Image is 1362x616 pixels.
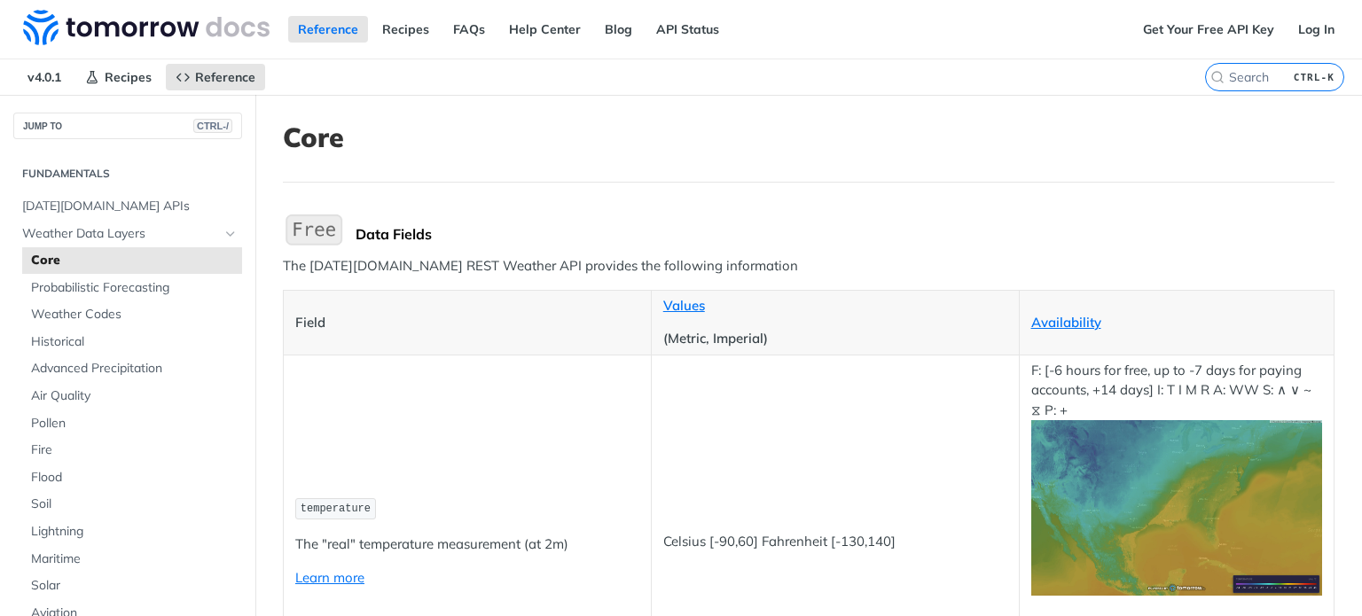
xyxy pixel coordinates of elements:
[31,279,238,297] span: Probabilistic Forecasting
[1288,16,1344,43] a: Log In
[301,503,371,515] span: temperature
[22,301,242,328] a: Weather Codes
[31,306,238,324] span: Weather Codes
[31,441,238,459] span: Fire
[499,16,591,43] a: Help Center
[283,256,1335,277] p: The [DATE][DOMAIN_NAME] REST Weather API provides the following information
[22,198,238,215] span: [DATE][DOMAIN_NAME] APIs
[22,437,242,464] a: Fire
[31,333,238,351] span: Historical
[1031,314,1101,331] a: Availability
[18,64,71,90] span: v4.0.1
[223,227,238,241] button: Hide subpages for Weather Data Layers
[295,569,364,586] a: Learn more
[22,546,242,573] a: Maritime
[75,64,161,90] a: Recipes
[31,469,238,487] span: Flood
[31,252,238,269] span: Core
[372,16,439,43] a: Recipes
[1031,361,1323,596] p: F: [-6 hours for free, up to -7 days for paying accounts, +14 days] I: T I M R A: WW S: ∧ ∨ ~ ⧖ P: +
[22,410,242,437] a: Pollen
[31,360,238,378] span: Advanced Precipitation
[23,10,270,45] img: Tomorrow.io Weather API Docs
[22,247,242,274] a: Core
[356,225,1335,243] div: Data Fields
[443,16,495,43] a: FAQs
[105,69,152,85] span: Recipes
[22,491,242,518] a: Soil
[193,119,232,133] span: CTRL-/
[663,329,1007,349] p: (Metric, Imperial)
[22,464,242,491] a: Flood
[31,495,238,513] span: Soil
[295,534,639,555] p: The "real" temperature measurement (at 2m)
[1289,68,1339,86] kbd: CTRL-K
[22,275,242,301] a: Probabilistic Forecasting
[166,64,265,90] a: Reference
[31,415,238,433] span: Pollen
[22,383,242,409] a: Air Quality
[1210,70,1225,84] svg: Search
[663,532,1007,552] p: Celsius [-90,60] Fahrenheit [-130,140]
[31,577,238,595] span: Solar
[13,221,242,247] a: Weather Data LayersHide subpages for Weather Data Layers
[22,573,242,599] a: Solar
[288,16,368,43] a: Reference
[22,355,242,382] a: Advanced Precipitation
[31,523,238,541] span: Lightning
[31,387,238,405] span: Air Quality
[1031,498,1323,515] span: Expand image
[646,16,729,43] a: API Status
[13,113,242,139] button: JUMP TOCTRL-/
[13,193,242,220] a: [DATE][DOMAIN_NAME] APIs
[22,225,219,243] span: Weather Data Layers
[595,16,642,43] a: Blog
[13,166,242,182] h2: Fundamentals
[295,313,639,333] p: Field
[283,121,1335,153] h1: Core
[663,297,705,314] a: Values
[22,519,242,545] a: Lightning
[195,69,255,85] span: Reference
[22,329,242,355] a: Historical
[31,550,238,568] span: Maritime
[1133,16,1284,43] a: Get Your Free API Key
